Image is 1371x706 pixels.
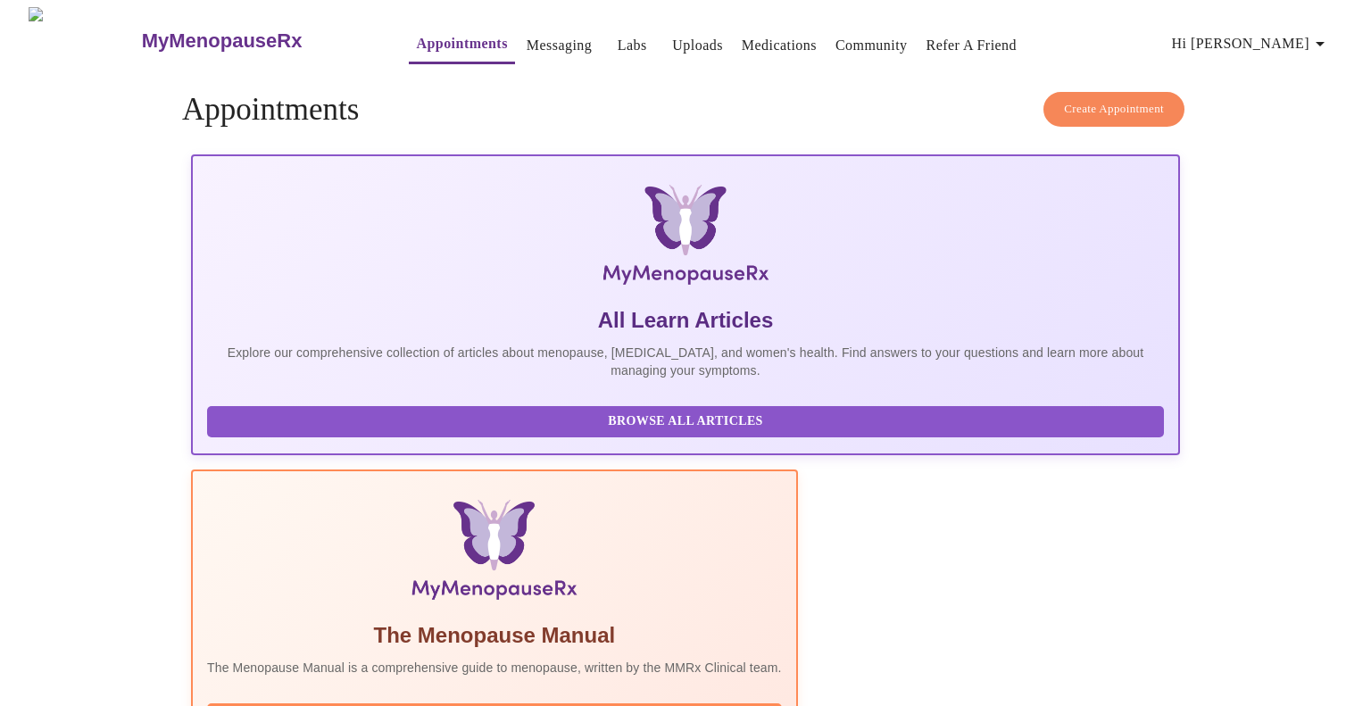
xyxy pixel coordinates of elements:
[139,10,373,72] a: MyMenopauseRx
[527,33,592,58] a: Messaging
[835,33,908,58] a: Community
[919,28,1025,63] button: Refer a Friend
[672,33,723,58] a: Uploads
[735,28,824,63] button: Medications
[355,185,1015,292] img: MyMenopauseRx Logo
[182,92,1189,128] h4: Appointments
[29,7,139,74] img: MyMenopauseRx Logo
[207,621,782,650] h5: The Menopause Manual
[1043,92,1184,127] button: Create Appointment
[207,412,1168,428] a: Browse All Articles
[1172,31,1331,56] span: Hi [PERSON_NAME]
[603,28,661,63] button: Labs
[207,344,1164,379] p: Explore our comprehensive collection of articles about menopause, [MEDICAL_DATA], and women's hea...
[416,31,507,56] a: Appointments
[298,500,690,607] img: Menopause Manual
[225,411,1146,433] span: Browse All Articles
[665,28,730,63] button: Uploads
[207,306,1164,335] h5: All Learn Articles
[142,29,303,53] h3: MyMenopauseRx
[926,33,1018,58] a: Refer a Friend
[1165,26,1338,62] button: Hi [PERSON_NAME]
[1064,99,1164,120] span: Create Appointment
[207,406,1164,437] button: Browse All Articles
[618,33,647,58] a: Labs
[519,28,599,63] button: Messaging
[828,28,915,63] button: Community
[742,33,817,58] a: Medications
[409,26,514,64] button: Appointments
[207,659,782,677] p: The Menopause Manual is a comprehensive guide to menopause, written by the MMRx Clinical team.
